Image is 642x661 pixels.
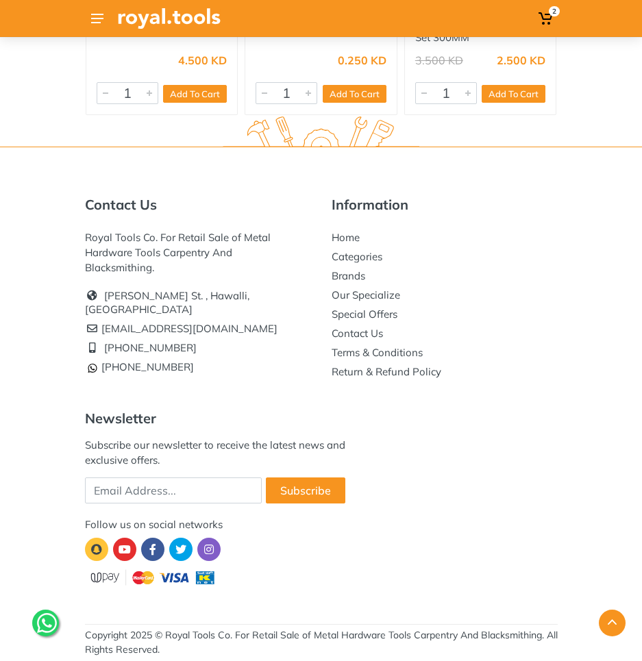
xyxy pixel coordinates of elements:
[332,197,558,213] h5: Information
[338,55,386,66] div: 0.250 KD
[85,319,311,338] li: [EMAIL_ADDRESS][DOMAIN_NAME]
[85,438,373,468] div: Subscribe our newsletter to receive the latest news and exclusive offers.
[332,346,423,359] a: Terms & Conditions
[323,85,386,103] button: Add To Cart
[85,477,262,503] input: Email Address...
[332,365,441,378] a: Return & Refund Policy
[85,628,558,657] div: Copyright 2025 © Royal Tools Co. For Retail Sale of Metal Hardware Tools Carpentry And Blacksmith...
[332,269,365,282] a: Brands
[223,116,419,154] img: royal.tools Logo
[415,55,463,66] div: 3.500 KD
[332,250,382,263] a: Categories
[482,85,545,103] button: Add To Cart
[118,8,221,29] img: Royal Tools Logo
[85,410,373,427] h5: Newsletter
[266,477,345,503] button: Subscribe
[85,289,249,316] a: [PERSON_NAME] St. , Hawalli, [GEOGRAPHIC_DATA]
[332,308,397,321] a: Special Offers
[85,230,311,275] div: Royal Tools Co. For Retail Sale of Metal Hardware Tools Carpentry And Blacksmithing.
[332,288,400,301] a: Our Specialize
[178,55,227,66] div: 4.500 KD
[332,327,383,340] a: Contact Us
[85,568,222,586] img: upay.png
[549,6,560,16] span: 2
[85,197,311,213] h5: Contact Us
[163,85,227,103] button: Add To Cart
[497,55,545,66] div: 2.500 KD
[85,517,373,532] div: Follow us on social networks
[535,6,558,31] a: 2
[104,341,197,354] a: [PHONE_NUMBER]
[332,231,360,244] a: Home
[85,360,194,373] a: [PHONE_NUMBER]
